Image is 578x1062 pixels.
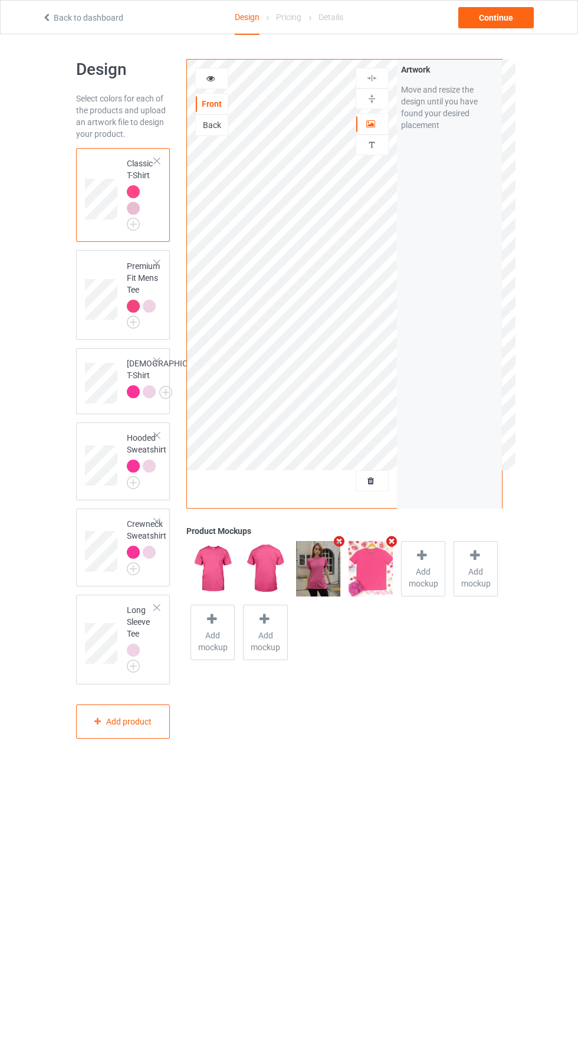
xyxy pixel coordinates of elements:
[127,562,140,575] img: svg+xml;base64,PD94bWwgdmVyc2lvbj0iMS4wIiBlbmNvZGluZz0iVVRGLTgiPz4KPHN2ZyB3aWR0aD0iMjJweCIgaGVpZ2...
[235,1,260,35] div: Design
[76,422,170,500] div: Hooded Sweatshirt
[76,595,170,684] div: Long Sleeve Tee
[127,432,166,485] div: Hooded Sweatshirt
[366,93,377,104] img: svg%3E%0A
[186,525,502,537] div: Product Mockups
[385,535,399,548] i: Remove mockup
[191,630,234,653] span: Add mockup
[243,605,287,660] div: Add mockup
[76,148,170,242] div: Classic T-Shirt
[296,541,340,596] img: regular.jpg
[127,158,155,227] div: Classic T-Shirt
[318,1,343,34] div: Details
[349,541,393,596] img: regular.jpg
[76,704,170,739] div: Add product
[366,73,377,84] img: svg%3E%0A
[332,535,347,548] i: Remove mockup
[196,98,228,110] div: Front
[276,1,301,34] div: Pricing
[76,250,170,340] div: Premium Fit Mens Tee
[42,13,123,22] a: Back to dashboard
[127,218,140,231] img: svg+xml;base64,PD94bWwgdmVyc2lvbj0iMS4wIiBlbmNvZGluZz0iVVRGLTgiPz4KPHN2ZyB3aWR0aD0iMjJweCIgaGVpZ2...
[401,541,445,596] div: Add mockup
[127,260,160,325] div: Premium Fit Mens Tee
[76,348,170,414] div: [DEMOGRAPHIC_DATA] T-Shirt
[191,605,235,660] div: Add mockup
[402,566,445,589] span: Add mockup
[454,541,498,596] div: Add mockup
[127,660,140,673] img: svg+xml;base64,PD94bWwgdmVyc2lvbj0iMS4wIiBlbmNvZGluZz0iVVRGLTgiPz4KPHN2ZyB3aWR0aD0iMjJweCIgaGVpZ2...
[127,316,140,329] img: svg+xml;base64,PD94bWwgdmVyc2lvbj0iMS4wIiBlbmNvZGluZz0iVVRGLTgiPz4KPHN2ZyB3aWR0aD0iMjJweCIgaGVpZ2...
[76,59,170,80] h1: Design
[401,64,498,76] div: Artwork
[127,518,166,571] div: Crewneck Sweatshirt
[458,7,534,28] div: Continue
[76,93,170,140] div: Select colors for each of the products and upload an artwork file to design your product.
[243,541,287,596] img: regular.jpg
[191,541,235,596] img: regular.jpg
[159,386,172,399] img: svg+xml;base64,PD94bWwgdmVyc2lvbj0iMS4wIiBlbmNvZGluZz0iVVRGLTgiPz4KPHN2ZyB3aWR0aD0iMjJweCIgaGVpZ2...
[76,509,170,586] div: Crewneck Sweatshirt
[401,84,498,131] div: Move and resize the design until you have found your desired placement
[127,358,213,398] div: [DEMOGRAPHIC_DATA] T-Shirt
[454,566,497,589] span: Add mockup
[244,630,287,653] span: Add mockup
[127,604,155,669] div: Long Sleeve Tee
[127,476,140,489] img: svg+xml;base64,PD94bWwgdmVyc2lvbj0iMS4wIiBlbmNvZGluZz0iVVRGLTgiPz4KPHN2ZyB3aWR0aD0iMjJweCIgaGVpZ2...
[366,139,377,150] img: svg%3E%0A
[196,119,228,131] div: Back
